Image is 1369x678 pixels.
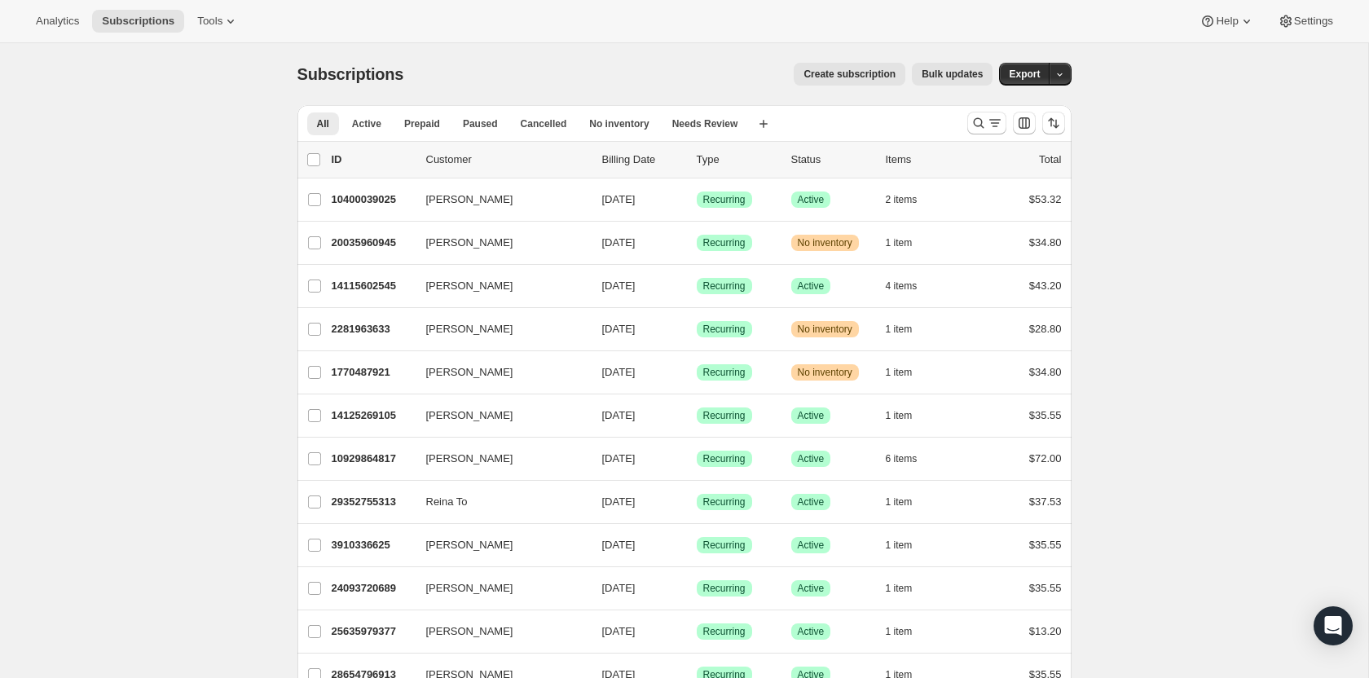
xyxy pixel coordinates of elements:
p: 24093720689 [332,580,413,597]
span: $34.80 [1029,236,1062,249]
span: 1 item [886,625,913,638]
span: Paused [463,117,498,130]
div: 29352755313Reina To[DATE]SuccessRecurringSuccessActive1 item$37.53 [332,491,1062,513]
span: [PERSON_NAME] [426,407,513,424]
span: [DATE] [602,236,636,249]
span: [DATE] [602,193,636,205]
span: 4 items [886,280,918,293]
button: 6 items [886,447,935,470]
span: $34.80 [1029,366,1062,378]
span: 6 items [886,452,918,465]
button: Settings [1268,10,1343,33]
div: 20035960945[PERSON_NAME][DATE]SuccessRecurringWarningNo inventory1 item$34.80 [332,231,1062,254]
span: [DATE] [602,539,636,551]
span: Settings [1294,15,1333,28]
span: Recurring [703,539,746,552]
button: 1 item [886,577,931,600]
span: No inventory [589,117,649,130]
button: 4 items [886,275,935,297]
span: Create subscription [803,68,896,81]
span: $43.20 [1029,280,1062,292]
span: [DATE] [602,495,636,508]
span: 1 item [886,366,913,379]
span: [PERSON_NAME] [426,192,513,208]
div: 10929864817[PERSON_NAME][DATE]SuccessRecurringSuccessActive6 items$72.00 [332,447,1062,470]
button: Export [999,63,1050,86]
button: [PERSON_NAME] [416,532,579,558]
span: Active [798,495,825,508]
span: Active [798,280,825,293]
span: 1 item [886,236,913,249]
div: Items [886,152,967,168]
span: Cancelled [521,117,567,130]
p: Total [1039,152,1061,168]
button: Create new view [751,112,777,135]
button: Help [1190,10,1264,33]
span: No inventory [798,366,852,379]
span: Active [798,409,825,422]
p: 10400039025 [332,192,413,208]
span: Active [798,452,825,465]
span: [PERSON_NAME] [426,364,513,381]
span: $53.32 [1029,193,1062,205]
div: 1770487921[PERSON_NAME][DATE]SuccessRecurringWarningNo inventory1 item$34.80 [332,361,1062,384]
span: Recurring [703,323,746,336]
span: [DATE] [602,323,636,335]
button: 1 item [886,361,931,384]
button: 1 item [886,404,931,427]
p: 25635979377 [332,623,413,640]
span: [PERSON_NAME] [426,580,513,597]
span: $35.55 [1029,409,1062,421]
p: Billing Date [602,152,684,168]
span: [PERSON_NAME] [426,451,513,467]
button: Subscriptions [92,10,184,33]
span: Active [798,193,825,206]
div: IDCustomerBilling DateTypeStatusItemsTotal [332,152,1062,168]
span: Bulk updates [922,68,983,81]
span: Export [1009,68,1040,81]
span: $35.55 [1029,582,1062,594]
span: Recurring [703,366,746,379]
span: 2 items [886,193,918,206]
span: 1 item [886,539,913,552]
div: 2281963633[PERSON_NAME][DATE]SuccessRecurringWarningNo inventory1 item$28.80 [332,318,1062,341]
span: Recurring [703,582,746,595]
span: No inventory [798,323,852,336]
span: No inventory [798,236,852,249]
span: [PERSON_NAME] [426,321,513,337]
span: Analytics [36,15,79,28]
span: Active [352,117,381,130]
button: [PERSON_NAME] [416,230,579,256]
button: 1 item [886,620,931,643]
button: 1 item [886,534,931,557]
div: Type [697,152,778,168]
span: [PERSON_NAME] [426,623,513,640]
span: Active [798,625,825,638]
div: 3910336625[PERSON_NAME][DATE]SuccessRecurringSuccessActive1 item$35.55 [332,534,1062,557]
span: Subscriptions [297,65,404,83]
button: Sort the results [1042,112,1065,134]
button: Search and filter results [967,112,1006,134]
span: Prepaid [404,117,440,130]
p: 14115602545 [332,278,413,294]
span: Active [798,582,825,595]
div: 10400039025[PERSON_NAME][DATE]SuccessRecurringSuccessActive2 items$53.32 [332,188,1062,211]
span: Recurring [703,193,746,206]
div: Open Intercom Messenger [1314,606,1353,645]
span: [PERSON_NAME] [426,278,513,294]
button: 1 item [886,491,931,513]
span: Recurring [703,625,746,638]
button: Customize table column order and visibility [1013,112,1036,134]
button: 2 items [886,188,935,211]
button: 1 item [886,231,931,254]
span: [DATE] [602,625,636,637]
button: Bulk updates [912,63,993,86]
span: [DATE] [602,280,636,292]
button: [PERSON_NAME] [416,446,579,472]
span: Active [798,539,825,552]
span: $13.20 [1029,625,1062,637]
span: [DATE] [602,409,636,421]
span: 1 item [886,495,913,508]
span: 1 item [886,582,913,595]
span: Recurring [703,280,746,293]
